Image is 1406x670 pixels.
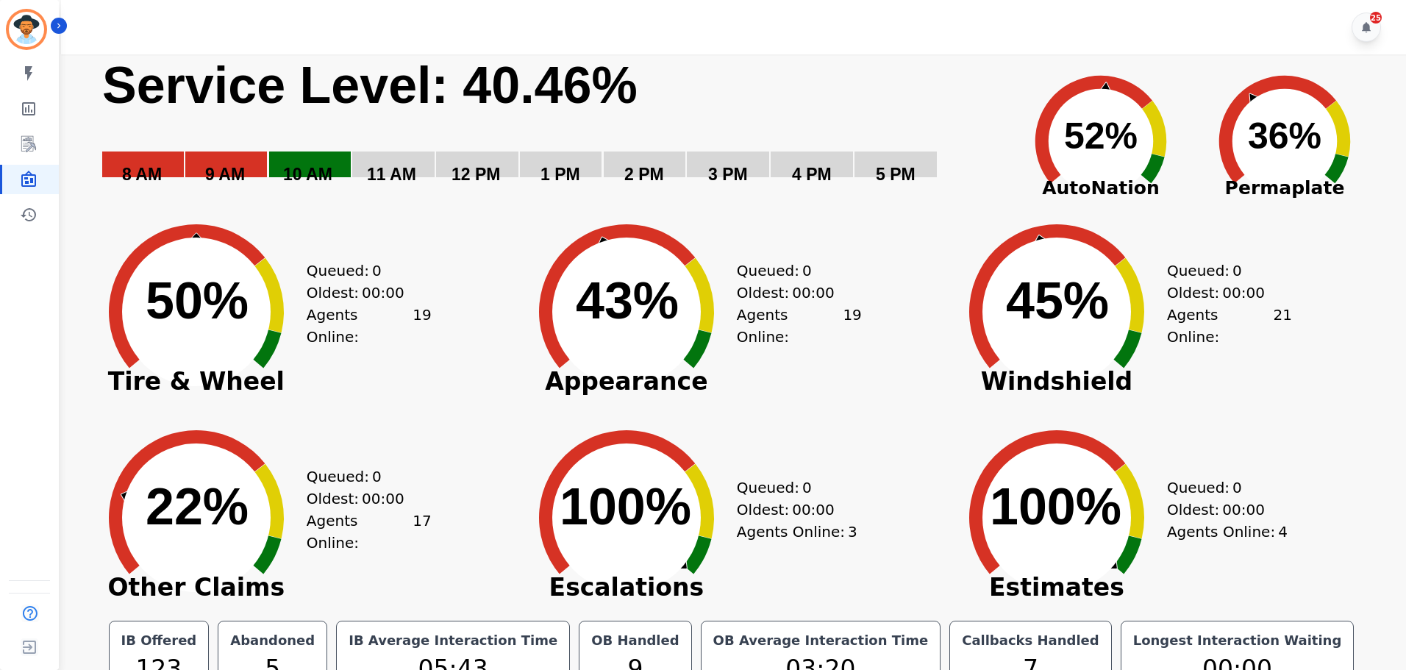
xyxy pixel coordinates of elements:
[307,466,417,488] div: Queued:
[946,580,1167,595] span: Estimates
[540,165,580,184] text: 1 PM
[1009,174,1193,202] span: AutoNation
[802,260,812,282] span: 0
[792,165,832,184] text: 4 PM
[737,260,847,282] div: Queued:
[227,630,318,651] div: Abandoned
[876,165,916,184] text: 5 PM
[101,54,1006,205] svg: Service Level: 0%
[205,165,245,184] text: 9 AM
[516,374,737,389] span: Appearance
[708,165,748,184] text: 3 PM
[118,630,200,651] div: IB Offered
[1130,630,1345,651] div: Longest Interaction Waiting
[86,374,307,389] span: Tire & Wheel
[737,477,847,499] div: Queued:
[1167,304,1292,348] div: Agents Online:
[307,488,417,510] div: Oldest:
[362,488,404,510] span: 00:00
[307,304,432,348] div: Agents Online:
[576,272,679,329] text: 43%
[1193,174,1377,202] span: Permaplate
[737,282,847,304] div: Oldest:
[9,12,44,47] img: Bordered avatar
[372,260,382,282] span: 0
[86,580,307,595] span: Other Claims
[307,282,417,304] div: Oldest:
[792,282,835,304] span: 00:00
[1232,260,1242,282] span: 0
[1273,304,1291,348] span: 21
[737,304,862,348] div: Agents Online:
[413,304,431,348] span: 19
[792,499,835,521] span: 00:00
[843,304,861,348] span: 19
[362,282,404,304] span: 00:00
[1232,477,1242,499] span: 0
[710,630,932,651] div: OB Average Interaction Time
[1222,282,1265,304] span: 00:00
[1248,115,1321,157] text: 36%
[1167,282,1277,304] div: Oldest:
[946,374,1167,389] span: Windshield
[990,478,1121,535] text: 100%
[737,521,862,543] div: Agents Online:
[624,165,664,184] text: 2 PM
[1370,12,1382,24] div: 25
[346,630,560,651] div: IB Average Interaction Time
[1278,521,1288,543] span: 4
[102,57,638,114] text: Service Level: 40.46%
[802,477,812,499] span: 0
[1006,272,1109,329] text: 45%
[560,478,691,535] text: 100%
[307,260,417,282] div: Queued:
[413,510,431,554] span: 17
[959,630,1102,651] div: Callbacks Handled
[452,165,500,184] text: 12 PM
[516,580,737,595] span: Escalations
[146,272,249,329] text: 50%
[367,165,416,184] text: 11 AM
[1167,521,1292,543] div: Agents Online:
[122,165,162,184] text: 8 AM
[372,466,382,488] span: 0
[1167,499,1277,521] div: Oldest:
[146,478,249,535] text: 22%
[1064,115,1138,157] text: 52%
[1222,499,1265,521] span: 00:00
[307,510,432,554] div: Agents Online:
[737,499,847,521] div: Oldest:
[588,630,682,651] div: OB Handled
[283,165,332,184] text: 10 AM
[1167,260,1277,282] div: Queued:
[1167,477,1277,499] div: Queued:
[848,521,857,543] span: 3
